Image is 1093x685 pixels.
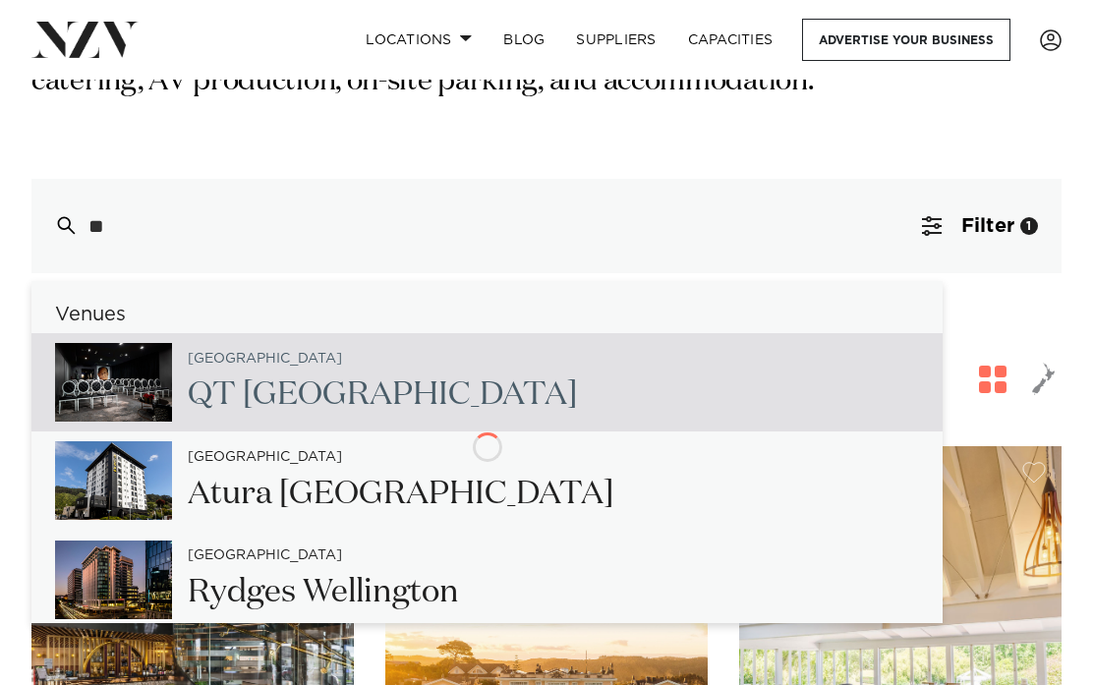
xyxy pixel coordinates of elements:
h2: Rydges Wellington [188,571,459,614]
small: [GEOGRAPHIC_DATA] [188,450,342,465]
a: Capacities [672,19,789,61]
h2: Atura [GEOGRAPHIC_DATA] [188,473,613,516]
div: 1 [1020,217,1038,235]
img: c238IEu0gjm3CnyHyOHyEVKVNOU7JOz1wwx70Is5.jpg [55,541,172,619]
a: BLOG [488,19,560,61]
span: Filter [961,216,1014,236]
h6: Venues [31,305,943,325]
img: nzv-logo.png [31,22,139,57]
small: [GEOGRAPHIC_DATA] [188,548,342,563]
a: SUPPLIERS [560,19,671,61]
a: Advertise your business [802,19,1010,61]
button: Filter1 [898,179,1062,273]
img: 5rlcjfqAYNZ2UPgxYVTmn5a4yOeLzt5U2xdvyBXi.jpg [55,343,172,422]
h2: QT [GEOGRAPHIC_DATA] [188,373,577,417]
small: [GEOGRAPHIC_DATA] [188,352,342,367]
a: Locations [350,19,488,61]
img: e7mSfmJoaFVBE0PrSDsYw2RnJaNKiy8Km3s8YAqJ.jpg [55,441,172,520]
